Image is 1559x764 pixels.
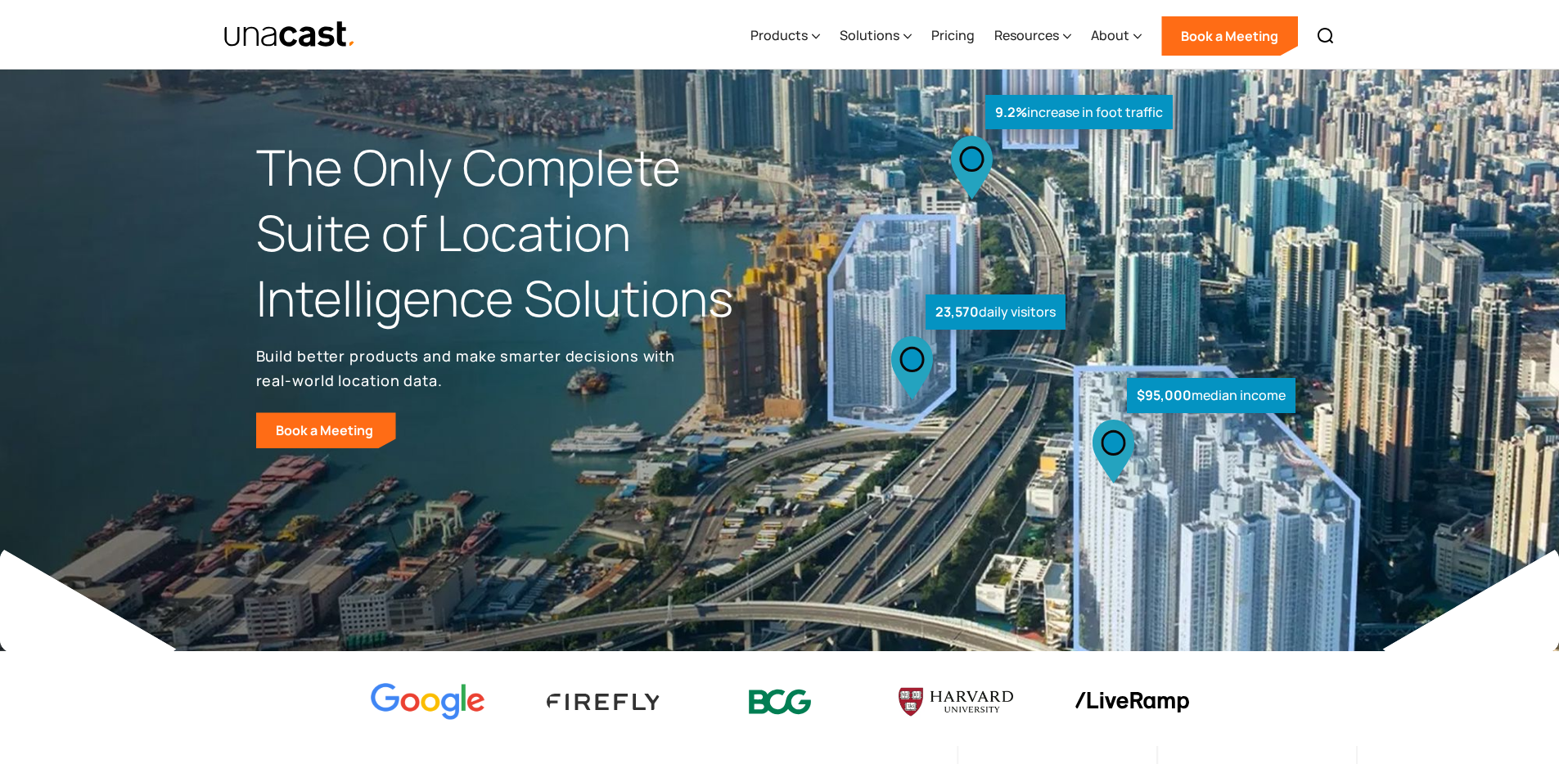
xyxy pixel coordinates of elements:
[547,694,661,709] img: Firefly Advertising logo
[750,25,808,45] div: Products
[931,2,975,70] a: Pricing
[1075,692,1189,712] img: liveramp logo
[256,344,682,393] p: Build better products and make smarter decisions with real-world location data.
[1091,2,1142,70] div: About
[223,20,357,49] a: home
[256,135,780,330] h1: The Only Complete Suite of Location Intelligence Solutions
[256,412,396,448] a: Book a Meeting
[985,95,1173,130] div: increase in foot traffic
[994,2,1071,70] div: Resources
[371,683,485,721] img: Google logo Color
[1127,378,1295,413] div: median income
[750,2,820,70] div: Products
[723,679,837,726] img: BCG logo
[840,25,899,45] div: Solutions
[1161,16,1298,56] a: Book a Meeting
[994,25,1059,45] div: Resources
[1137,386,1192,404] strong: $95,000
[926,294,1066,330] div: daily visitors
[899,682,1013,721] img: Harvard U logo
[840,2,912,70] div: Solutions
[1091,25,1129,45] div: About
[223,20,357,49] img: Unacast text logo
[1316,26,1336,46] img: Search icon
[995,103,1027,121] strong: 9.2%
[935,303,979,321] strong: 23,570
